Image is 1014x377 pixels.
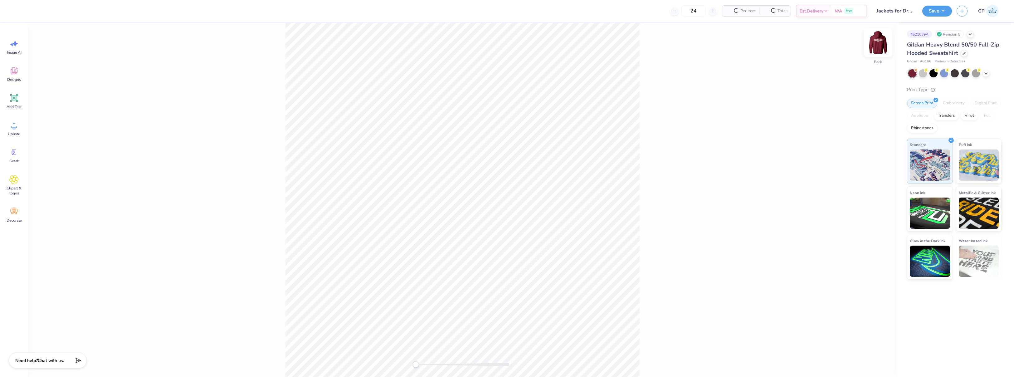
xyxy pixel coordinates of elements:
span: Decorate [7,218,22,223]
span: Neon Ink [910,189,925,196]
span: Puff Ink [959,141,972,148]
span: GP [978,7,985,15]
span: Glow in the Dark Ink [910,237,945,244]
input: Untitled Design [872,5,918,17]
img: Standard [910,149,950,181]
div: Print Type [907,86,1002,93]
span: Greek [9,159,19,164]
span: Clipart & logos [4,186,24,196]
div: Applique [907,111,932,120]
span: Standard [910,141,926,148]
img: Back [865,30,890,55]
span: Image AI [7,50,22,55]
div: Foil [980,111,995,120]
span: Chat with us. [38,358,64,364]
span: Gildan [907,59,917,64]
div: Digital Print [971,99,1001,108]
span: Designs [7,77,21,82]
span: Add Text [7,104,22,109]
span: Minimum Order: 12 + [934,59,966,64]
img: Neon Ink [910,198,950,229]
span: Per Item [740,8,756,14]
img: Metallic & Glitter Ink [959,198,999,229]
button: Save [922,6,952,17]
span: Metallic & Glitter Ink [959,189,996,196]
span: Water based Ink [959,237,987,244]
img: Glow in the Dark Ink [910,246,950,277]
img: Water based Ink [959,246,999,277]
span: Gildan Heavy Blend 50/50 Full-Zip Hooded Sweatshirt [907,41,999,57]
span: Est. Delivery [800,8,823,14]
div: Screen Print [907,99,937,108]
span: Free [846,9,852,13]
img: Germaine Penalosa [986,5,999,17]
span: # G186 [920,59,931,64]
div: # 521039A [907,30,932,38]
div: Revision 5 [935,30,964,38]
div: Embroidery [939,99,969,108]
span: Total [778,8,787,14]
div: Rhinestones [907,124,937,133]
div: Back [874,59,882,65]
img: Puff Ink [959,149,999,181]
div: Transfers [934,111,959,120]
input: – – [681,5,706,17]
div: Vinyl [961,111,978,120]
strong: Need help? [15,358,38,364]
a: GP [975,5,1002,17]
div: Accessibility label [413,361,419,368]
span: Upload [8,131,20,136]
span: N/A [835,8,842,14]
